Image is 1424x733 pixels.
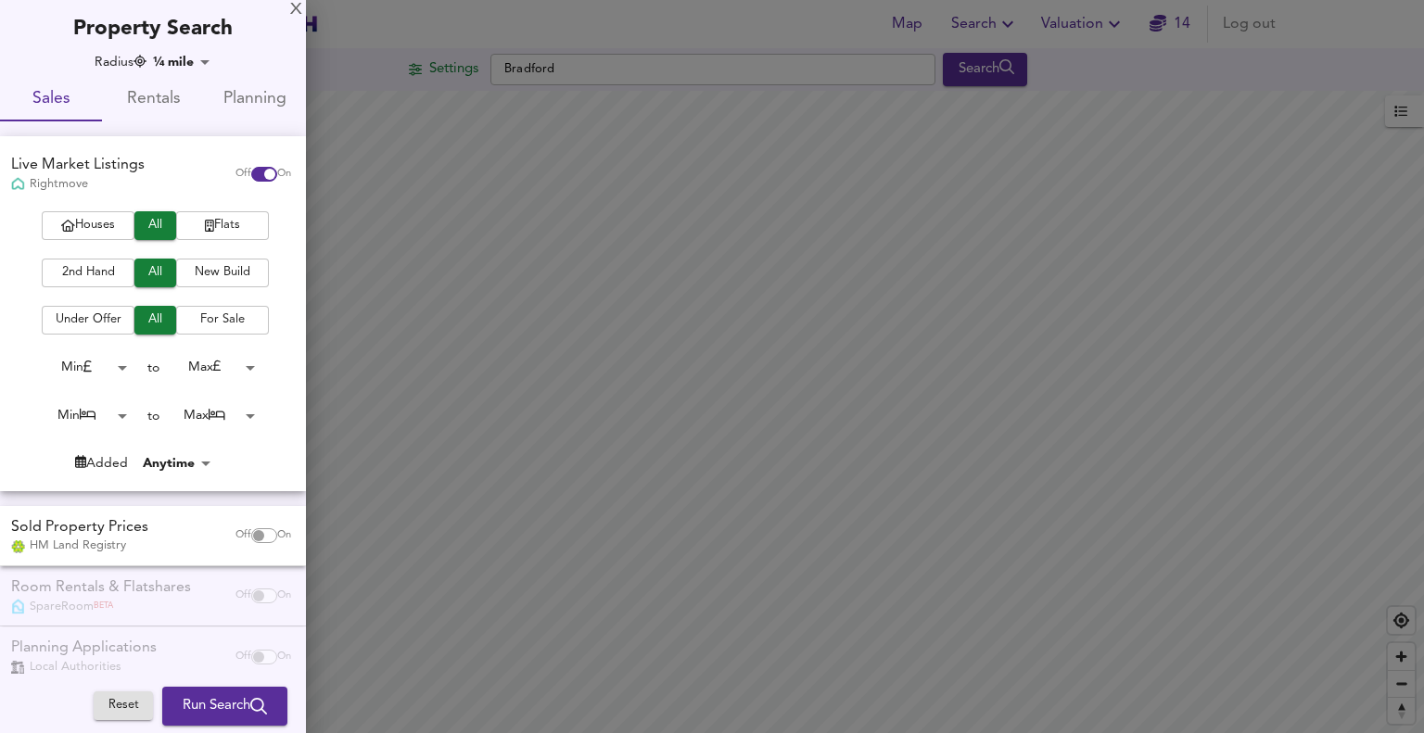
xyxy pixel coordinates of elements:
[162,687,287,726] button: Run Search
[51,310,125,331] span: Under Offer
[137,454,217,473] div: Anytime
[134,211,176,240] button: All
[235,528,251,543] span: Off
[11,517,148,538] div: Sold Property Prices
[103,696,144,717] span: Reset
[176,306,269,335] button: For Sale
[95,53,146,71] div: Radius
[32,353,133,382] div: Min
[11,155,145,176] div: Live Market Listings
[144,215,167,236] span: All
[159,401,261,430] div: Max
[277,528,291,543] span: On
[42,211,134,240] button: Houses
[147,407,159,425] div: to
[75,454,128,473] div: Added
[215,85,295,114] span: Planning
[11,176,145,193] div: Rightmove
[11,85,91,114] span: Sales
[94,692,153,721] button: Reset
[42,306,134,335] button: Under Offer
[147,359,159,377] div: to
[185,310,260,331] span: For Sale
[235,167,251,182] span: Off
[176,259,269,287] button: New Build
[183,694,267,718] span: Run Search
[185,262,260,284] span: New Build
[51,215,125,236] span: Houses
[113,85,193,114] span: Rentals
[11,540,25,553] img: Land Registry
[185,215,260,236] span: Flats
[134,306,176,335] button: All
[11,537,148,554] div: HM Land Registry
[11,177,25,193] img: Rightmove
[159,353,261,382] div: Max
[144,262,167,284] span: All
[176,211,269,240] button: Flats
[32,401,133,430] div: Min
[147,53,216,71] div: ¼ mile
[144,310,167,331] span: All
[42,259,134,287] button: 2nd Hand
[290,4,302,17] div: X
[277,167,291,182] span: On
[51,262,125,284] span: 2nd Hand
[134,259,176,287] button: All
